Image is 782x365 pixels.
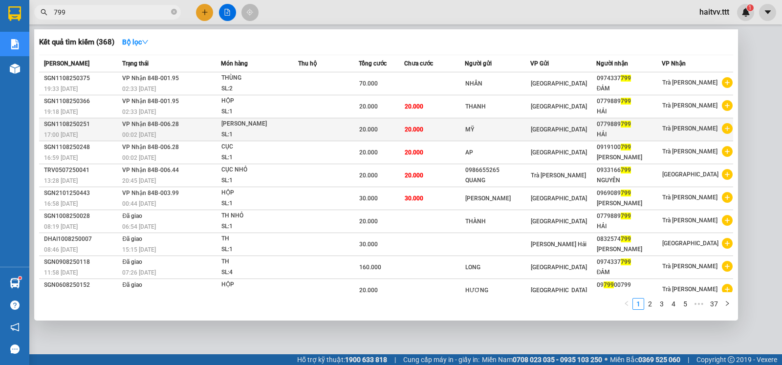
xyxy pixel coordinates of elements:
[722,169,733,180] span: plus-circle
[465,285,530,296] div: HƯƠNG
[596,60,628,67] span: Người nhận
[405,149,423,156] span: 20.000
[662,171,718,178] span: [GEOGRAPHIC_DATA]
[122,167,179,173] span: VP Nhận 84B-006.44
[531,241,586,248] span: [PERSON_NAME] Hải
[44,73,119,84] div: SGN1108250375
[621,258,631,265] span: 799
[122,213,142,219] span: Đã giao
[122,38,149,46] strong: Bộ lọc
[724,301,730,306] span: right
[221,129,295,140] div: SL: 1
[122,144,179,150] span: VP Nhận 84B-006.28
[93,8,193,30] div: [GEOGRAPHIC_DATA]
[221,96,295,107] div: HỘP
[171,9,177,15] span: close-circle
[122,75,179,82] span: VP Nhận 84B-001.95
[359,241,378,248] span: 30.000
[531,264,587,271] span: [GEOGRAPHIC_DATA]
[122,236,142,242] span: Đã giao
[662,79,717,86] span: Trà [PERSON_NAME]
[8,8,87,32] div: Trà [PERSON_NAME]
[621,75,631,82] span: 799
[465,216,530,227] div: THÀNH
[10,344,20,354] span: message
[597,280,661,290] div: 09 00799
[722,100,733,111] span: plus-circle
[359,195,378,202] span: 30.000
[621,144,631,150] span: 799
[359,60,387,67] span: Tổng cước
[662,102,717,109] span: Trà [PERSON_NAME]
[597,234,661,244] div: 0832574
[122,121,179,128] span: VP Nhận 84B-006.28
[221,244,295,255] div: SL: 1
[122,200,156,207] span: 00:44 [DATE]
[722,238,733,249] span: plus-circle
[10,322,20,332] span: notification
[662,60,686,67] span: VP Nhận
[656,298,668,310] li: 3
[10,39,20,49] img: solution-icon
[221,152,295,163] div: SL: 1
[597,96,661,107] div: 0779889
[10,64,20,74] img: warehouse-icon
[621,190,631,196] span: 799
[10,301,20,310] span: question-circle
[662,286,717,293] span: Trà [PERSON_NAME]
[93,8,117,19] span: Nhận:
[465,148,530,158] div: AP
[465,60,492,67] span: Người gửi
[44,142,119,152] div: SGN1108250248
[597,73,661,84] div: 0974337
[597,84,661,94] div: ĐẢM
[44,96,119,107] div: SGN1108250366
[44,292,78,299] span: 14:47 [DATE]
[621,121,631,128] span: 799
[221,73,295,84] div: THÙNG
[44,86,78,92] span: 19:33 [DATE]
[531,218,587,225] span: [GEOGRAPHIC_DATA]
[221,165,295,175] div: CỤC NHỎ
[122,177,156,184] span: 20:45 [DATE]
[122,269,156,276] span: 07:26 [DATE]
[597,290,661,301] div: QUANG
[680,299,691,309] a: 5
[722,146,733,157] span: plus-circle
[122,154,156,161] span: 00:02 [DATE]
[722,77,733,88] span: plus-circle
[465,175,530,186] div: QUANG
[44,154,78,161] span: 16:59 [DATE]
[44,131,78,138] span: 17:00 [DATE]
[656,299,667,309] a: 3
[44,269,78,276] span: 11:58 [DATE]
[597,198,661,209] div: [PERSON_NAME]
[221,119,295,129] div: [PERSON_NAME]
[668,298,679,310] li: 4
[662,240,718,247] span: [GEOGRAPHIC_DATA]
[44,108,78,115] span: 19:18 [DATE]
[465,193,530,204] div: [PERSON_NAME]
[668,299,679,309] a: 4
[221,267,295,278] div: SL: 4
[359,218,378,225] span: 20.000
[92,62,194,75] div: 80.000
[621,167,631,173] span: 799
[530,60,549,67] span: VP Gửi
[722,215,733,226] span: plus-circle
[122,258,142,265] span: Đã giao
[621,213,631,219] span: 799
[405,103,423,110] span: 20.000
[44,246,78,253] span: 08:46 [DATE]
[621,298,632,310] li: Previous Page
[10,278,20,288] img: warehouse-icon
[597,107,661,117] div: HẢI
[221,290,295,301] div: SL: 1
[221,234,295,244] div: TH
[221,198,295,209] div: SL: 1
[597,257,661,267] div: 0974337
[44,60,89,67] span: [PERSON_NAME]
[597,221,661,232] div: HẢI
[662,217,717,224] span: Trà [PERSON_NAME]
[122,223,156,230] span: 06:54 [DATE]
